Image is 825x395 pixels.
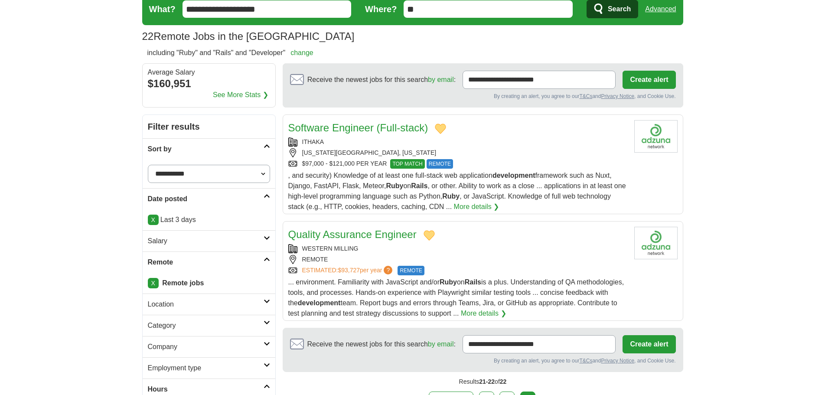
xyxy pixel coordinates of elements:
[601,358,634,364] a: Privacy Notice
[288,229,417,240] a: Quality Assurance Engineer
[634,227,678,259] img: Western Milling logo
[142,30,355,42] h1: Remote Jobs in the [GEOGRAPHIC_DATA]
[288,122,428,134] a: Software Engineer (Full-stack)
[623,335,675,353] button: Create alert
[500,378,507,385] span: 22
[148,363,264,373] h2: Employment type
[288,137,627,147] div: ITHAKA
[465,278,481,286] strong: Rails
[148,384,264,395] h2: Hours
[288,148,627,157] div: [US_STATE][GEOGRAPHIC_DATA], [US_STATE]
[148,236,264,246] h2: Salary
[435,124,446,134] button: Add to favorite jobs
[148,144,264,154] h2: Sort by
[428,340,454,348] a: by email
[411,182,427,189] strong: Rails
[143,315,275,336] a: Category
[608,0,631,18] span: Search
[143,251,275,273] a: Remote
[479,378,495,385] span: 21-22
[386,182,403,189] strong: Ruby
[148,299,264,310] h2: Location
[398,266,424,275] span: REMOTE
[148,320,264,331] h2: Category
[634,120,678,153] img: Company logo
[147,48,313,58] h2: including "Ruby" and "Rails" and "Developer"
[440,278,457,286] strong: Ruby
[442,193,460,200] strong: Ruby
[290,357,676,365] div: By creating an alert, you agree to our and , and Cookie Use.
[601,93,634,99] a: Privacy Notice
[213,90,268,100] a: See More Stats ❯
[148,215,270,225] p: Last 3 days
[579,358,592,364] a: T&Cs
[148,278,159,288] a: X
[390,159,424,169] span: TOP MATCH
[290,49,313,56] a: change
[302,266,395,275] a: ESTIMATED:$93,727per year?
[579,93,592,99] a: T&Cs
[148,342,264,352] h2: Company
[288,278,624,317] span: ... environment. Familiarity with JavaScript and/or on is a plus. Understanding of QA methodologi...
[492,172,535,179] strong: development
[290,92,676,100] div: By creating an alert, you agree to our and , and Cookie Use.
[143,115,275,138] h2: Filter results
[143,188,275,209] a: Date posted
[365,3,397,16] label: Where?
[148,257,264,268] h2: Remote
[288,159,627,169] div: $97,000 - $121,000 PER YEAR
[645,0,676,18] a: Advanced
[143,336,275,357] a: Company
[143,230,275,251] a: Salary
[143,138,275,160] a: Sort by
[461,308,506,319] a: More details ❯
[162,279,204,287] strong: Remote jobs
[143,357,275,379] a: Employment type
[298,299,341,307] strong: development
[148,69,270,76] div: Average Salary
[148,194,264,204] h2: Date posted
[623,71,675,89] button: Create alert
[149,3,176,16] label: What?
[148,215,159,225] a: X
[454,202,499,212] a: More details ❯
[424,230,435,241] button: Add to favorite jobs
[427,159,453,169] span: REMOTE
[307,75,456,85] span: Receive the newest jobs for this search :
[384,266,392,274] span: ?
[338,267,360,274] span: $93,727
[307,339,456,349] span: Receive the newest jobs for this search :
[143,294,275,315] a: Location
[283,372,683,392] div: Results of
[288,255,627,264] div: REMOTE
[288,172,626,210] span: , and security) Knowledge of at least one full-stack web application framework such as Nuxt, Djan...
[148,76,270,91] div: $160,951
[428,76,454,83] a: by email
[302,245,359,252] a: WESTERN MILLING
[142,29,154,44] span: 22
